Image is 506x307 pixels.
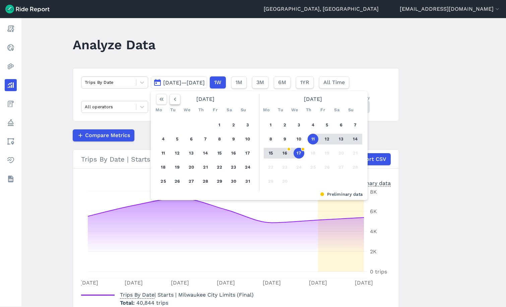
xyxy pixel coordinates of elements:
button: 9 [279,134,290,144]
button: 6 [186,134,197,144]
button: 18 [158,162,169,173]
button: 23 [228,162,239,173]
div: We [289,105,300,115]
button: Compare Metrics [73,129,134,141]
button: 30 [228,176,239,187]
button: 13 [186,148,197,159]
h1: Analyze Data [73,36,155,54]
button: 5 [322,120,332,130]
tspan: 0 trips [370,268,387,275]
button: 3 [242,120,253,130]
button: 13 [336,134,346,144]
span: Trips By Date [120,290,154,299]
button: 21 [200,162,211,173]
a: [GEOGRAPHIC_DATA], [GEOGRAPHIC_DATA] [264,5,379,13]
div: Fr [317,105,328,115]
div: [DATE] [153,94,257,105]
a: Policy [5,117,17,129]
button: 12 [322,134,332,144]
button: 2 [279,120,290,130]
button: All Time [319,76,349,88]
div: Tu [168,105,178,115]
span: | Starts | Milwaukee City Limits (Final) [120,292,254,298]
tspan: [DATE] [80,280,98,286]
button: 10 [242,134,253,144]
button: 11 [308,134,318,144]
button: 10 [294,134,304,144]
button: 6 [336,120,346,130]
div: Sa [331,105,342,115]
tspan: 6K [370,208,377,214]
div: Su [238,105,249,115]
span: All Time [323,78,345,86]
button: 1 [214,120,225,130]
tspan: [DATE] [125,280,143,286]
div: Sa [224,105,235,115]
button: 27 [186,176,197,187]
button: 1 [265,120,276,130]
button: [EMAIL_ADDRESS][DOMAIN_NAME] [400,5,501,13]
div: Preliminary data [156,191,363,197]
a: Health [5,154,17,166]
a: Realtime [5,42,17,54]
button: 1W [210,76,226,88]
div: Tu [275,105,286,115]
a: Areas [5,135,17,147]
button: 28 [200,176,211,187]
button: 23 [279,162,290,173]
div: Th [196,105,206,115]
button: 18 [308,148,318,159]
button: 14 [350,134,361,144]
button: 25 [158,176,169,187]
a: Datasets [5,173,17,185]
button: 20 [186,162,197,173]
span: 1M [236,78,242,86]
button: 9 [228,134,239,144]
span: 1YR [300,78,309,86]
button: 2 [228,120,239,130]
tspan: [DATE] [355,280,373,286]
tspan: [DATE] [217,280,235,286]
button: 14 [200,148,211,159]
a: Fees [5,98,17,110]
button: 22 [265,162,276,173]
button: 8 [265,134,276,144]
span: 1W [214,78,222,86]
div: Trips By Date | Starts | Milwaukee City Limits (Final) [81,153,391,165]
button: 5 [172,134,183,144]
button: 1YR [296,76,314,88]
button: 22 [214,162,225,173]
button: 8 [214,134,225,144]
button: 16 [279,148,290,159]
button: 3M [252,76,268,88]
button: 24 [242,162,253,173]
span: Total [120,300,136,306]
div: We [182,105,192,115]
div: Mo [261,105,272,115]
button: 26 [322,162,332,173]
div: Th [303,105,314,115]
span: Compare Metrics [85,131,130,139]
button: 4 [158,134,169,144]
button: 1M [231,76,247,88]
tspan: 4K [370,228,377,235]
button: 6M [274,76,291,88]
button: 28 [350,162,361,173]
button: 24 [294,162,304,173]
button: 26 [172,176,183,187]
button: 31 [242,176,253,187]
button: 7 [200,134,211,144]
button: 12 [172,148,183,159]
button: 20 [336,148,346,159]
button: 29 [214,176,225,187]
button: 3 [294,120,304,130]
span: 40,844 trips [136,300,168,306]
a: Analyze [5,79,17,91]
div: [DATE] [261,94,365,105]
button: 21 [350,148,361,159]
span: [DATE]—[DATE] [163,79,205,86]
a: Heatmaps [5,60,17,72]
button: 4 [308,120,318,130]
a: Report [5,23,17,35]
button: 15 [214,148,225,159]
